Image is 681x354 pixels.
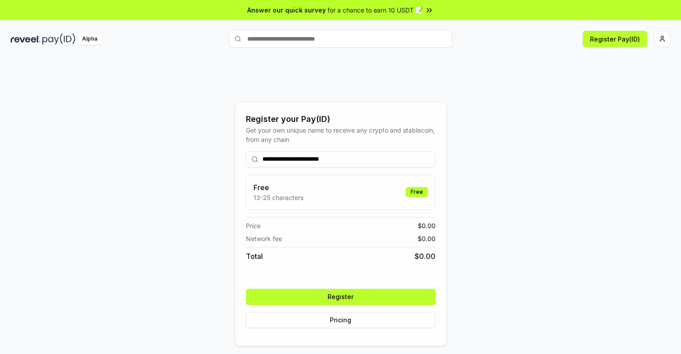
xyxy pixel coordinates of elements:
[246,289,436,305] button: Register
[246,234,282,243] span: Network fee
[246,251,263,262] span: Total
[246,125,436,144] div: Get your own unique name to receive any crypto and stablecoin, from any chain
[328,5,423,15] span: for a chance to earn 10 USDT 📝
[42,33,75,45] img: pay_id
[246,221,261,230] span: Price
[418,221,436,230] span: $ 0.00
[247,5,326,15] span: Answer our quick survey
[253,182,303,193] h3: Free
[415,251,436,262] span: $ 0.00
[11,33,41,45] img: reveel_dark
[406,187,428,197] div: Free
[253,193,303,202] p: 13-25 characters
[77,33,102,45] div: Alpha
[583,31,647,47] button: Register Pay(ID)
[246,113,436,125] div: Register your Pay(ID)
[246,312,436,328] button: Pricing
[418,234,436,243] span: $ 0.00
